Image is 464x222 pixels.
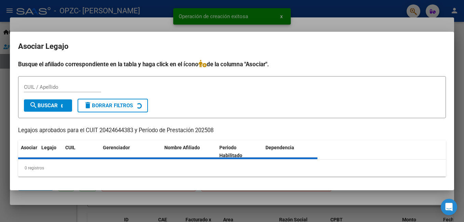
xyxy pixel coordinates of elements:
datatable-header-cell: Dependencia [263,140,318,163]
div: 0 registros [18,159,446,177]
span: CUIL [65,145,76,150]
h4: Busque el afiliado correspondiente en la tabla y haga click en el ícono de la columna "Asociar". [18,60,446,69]
p: Legajos aprobados para el CUIT 20424644383 y Período de Prestación 202508 [18,126,446,135]
mat-icon: delete [84,101,92,109]
h2: Asociar Legajo [18,40,446,53]
mat-icon: search [29,101,38,109]
span: Gerenciador [103,145,130,150]
datatable-header-cell: Legajo [39,140,63,163]
datatable-header-cell: Nombre Afiliado [162,140,217,163]
span: Borrar Filtros [84,102,133,109]
span: Legajo [41,145,56,150]
span: Dependencia [265,145,294,150]
datatable-header-cell: Asociar [18,140,39,163]
div: Open Intercom Messenger [441,199,457,215]
button: Buscar [24,99,72,112]
span: Nombre Afiliado [164,145,200,150]
datatable-header-cell: Gerenciador [100,140,162,163]
datatable-header-cell: Periodo Habilitado [217,140,263,163]
button: Borrar Filtros [78,99,148,112]
span: Asociar [21,145,37,150]
span: Buscar [29,102,58,109]
datatable-header-cell: CUIL [63,140,100,163]
span: Periodo Habilitado [219,145,242,158]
